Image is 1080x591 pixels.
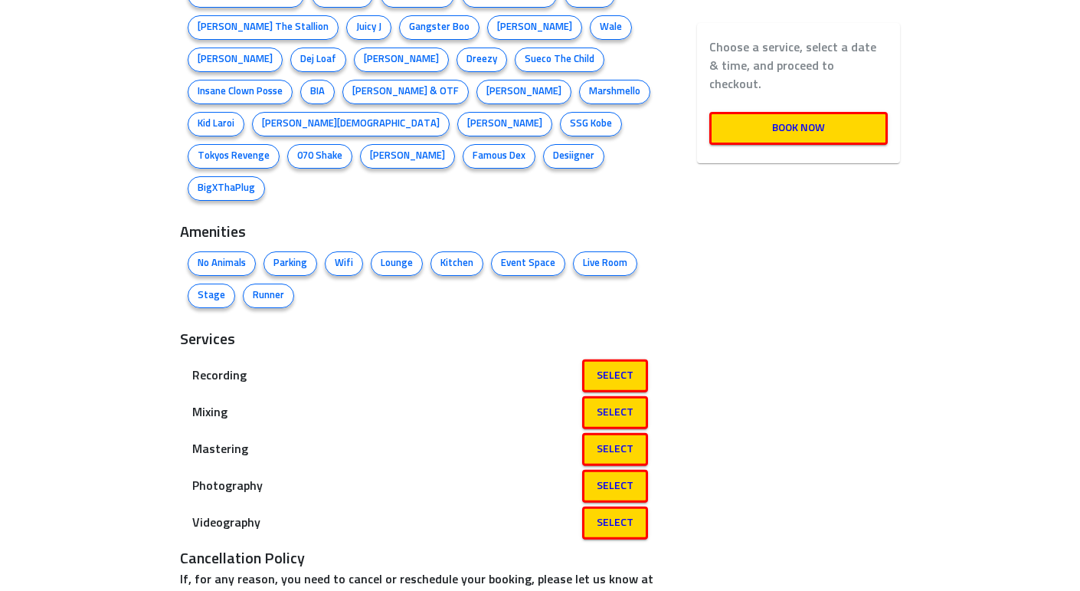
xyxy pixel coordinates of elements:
a: Book Now [709,112,888,145]
span: Mastering [192,440,623,458]
span: [PERSON_NAME][DEMOGRAPHIC_DATA] [253,117,449,132]
span: Stage [188,288,234,304]
span: Desiigner [544,149,604,164]
span: Gangster Boo [400,20,479,35]
h3: Amenities [180,221,660,244]
label: Choose a service, select a date & time, and proceed to checkout. [709,38,888,94]
span: No Animals [188,256,255,271]
span: Parking [264,256,316,271]
span: BigXThaPlug [188,181,264,196]
span: Tokyos Revenge [188,149,279,164]
span: Select [597,514,633,533]
div: Videography [180,504,660,541]
a: Select [582,507,648,540]
a: Select [582,470,648,503]
span: Photography [192,477,623,495]
span: Marshmello [580,84,650,100]
span: [PERSON_NAME] [355,52,448,67]
span: [PERSON_NAME] [188,52,282,67]
span: BIA [301,84,334,100]
span: Select [597,477,633,496]
span: Sueco The Child [515,52,604,67]
span: Mixing [192,403,623,422]
a: Select [582,360,648,392]
span: Book Now [724,119,873,138]
span: Runner [244,288,293,304]
span: Select [597,440,633,459]
span: Recording [192,366,623,385]
div: Mastering [180,431,660,468]
span: Kitchen [431,256,483,271]
span: [PERSON_NAME] The Stallion [188,20,338,35]
span: Live Room [574,256,637,271]
span: [PERSON_NAME] [477,84,571,100]
span: 070 Shake [288,149,352,164]
span: Dej Loaf [291,52,345,67]
h3: Cancellation Policy [180,547,660,570]
span: Select [597,403,633,422]
span: Videography [192,514,623,532]
a: Select [582,396,648,429]
span: Famous Dex [463,149,535,164]
span: [PERSON_NAME] & OTF [343,84,468,100]
span: Insane Clown Posse [188,84,292,100]
span: Lounge [371,256,422,271]
span: Select [597,366,633,386]
span: Wifi [326,256,362,271]
h3: Services [180,328,660,351]
span: [PERSON_NAME] [361,149,454,164]
span: Juicy J [347,20,391,35]
span: Kid Laroi [188,117,244,132]
span: [PERSON_NAME] [458,117,551,132]
span: SSG Kobe [561,117,621,132]
span: Dreezy [457,52,506,67]
div: Photography [180,468,660,504]
div: Mixing [180,394,660,431]
span: [PERSON_NAME] [488,20,581,35]
span: Wale [591,20,631,35]
span: Event Space [492,256,565,271]
div: Recording [180,357,660,394]
a: Select [582,433,648,466]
